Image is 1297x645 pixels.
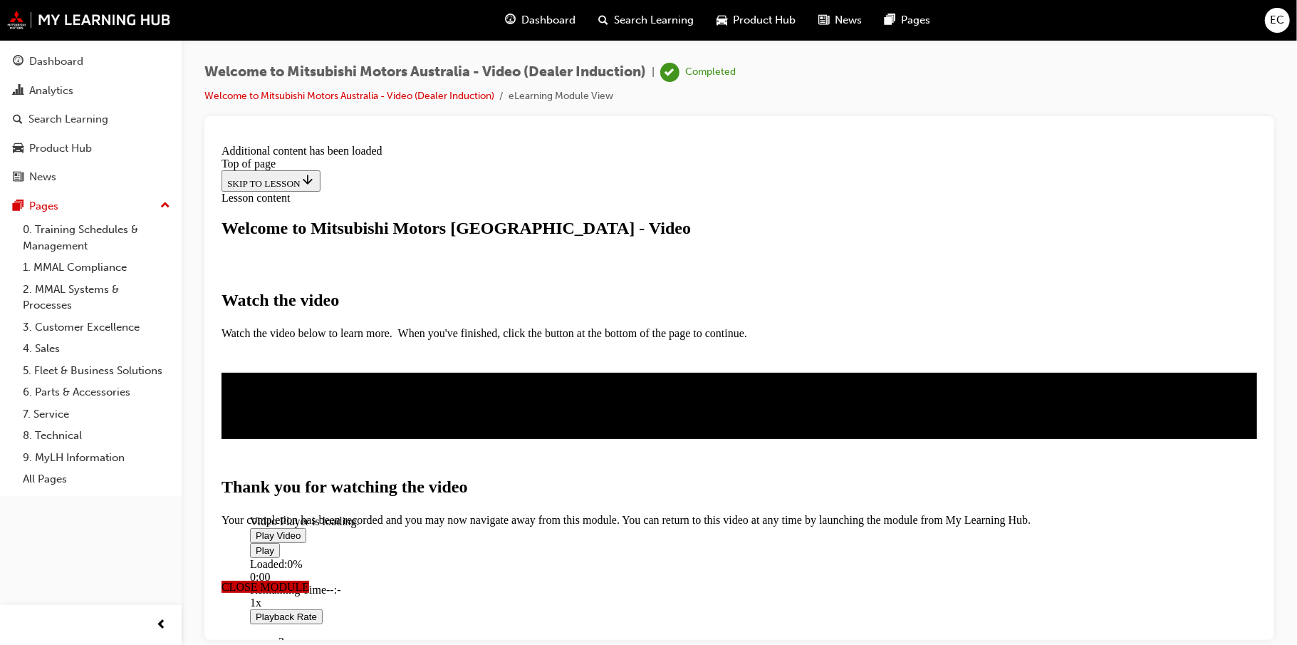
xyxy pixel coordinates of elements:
[6,19,1041,31] div: Top of page
[29,198,58,215] div: Pages
[706,6,808,35] a: car-iconProduct Hub
[717,11,728,29] span: car-icon
[1265,8,1290,33] button: EC
[17,257,176,279] a: 1. MMAL Compliance
[6,193,176,220] button: Pages
[13,56,24,68] span: guage-icon
[494,6,588,35] a: guage-iconDashboard
[204,90,494,102] a: Welcome to Mitsubishi Motors Australia - Video (Dealer Induction)
[615,12,694,29] span: Search Learning
[13,85,24,98] span: chart-icon
[808,6,874,35] a: news-iconNews
[6,31,105,53] button: SKIP TO LESSON
[522,12,576,29] span: Dashboard
[902,12,931,29] span: Pages
[6,53,74,65] span: Lesson content
[6,339,252,357] strong: Thank you for watching the video
[6,164,176,190] a: News
[506,11,516,29] span: guage-icon
[509,88,613,105] li: eLearning Module View
[660,63,679,82] span: learningRecordVerb_COMPLETE-icon
[6,48,176,75] a: Dashboard
[885,11,896,29] span: pages-icon
[599,11,609,29] span: search-icon
[6,106,176,133] a: Search Learning
[29,140,92,157] div: Product Hub
[6,188,1041,201] p: Watch the video below to learn more. When you've finished, click the button at the bottom of the ...
[160,197,170,215] span: up-icon
[6,6,1041,19] div: Additional content has been loaded
[13,200,24,213] span: pages-icon
[29,169,56,185] div: News
[17,279,176,316] a: 2. MMAL Systems & Processes
[874,6,942,35] a: pages-iconPages
[6,80,1041,99] h1: Welcome to Mitsubishi Motors [GEOGRAPHIC_DATA] - Video
[6,375,1041,388] p: Your completion has been recorded and you may now navigate away from this module. You can return ...
[6,135,176,162] a: Product Hub
[17,338,176,360] a: 4. Sales
[17,381,176,403] a: 6. Parts & Accessories
[34,267,1013,267] div: Video player
[6,442,93,454] span: CLOSE MODULE
[819,11,830,29] span: news-icon
[13,113,23,126] span: search-icon
[28,111,108,128] div: Search Learning
[29,83,73,99] div: Analytics
[17,447,176,469] a: 9. MyLH Information
[6,78,176,104] a: Analytics
[13,171,24,184] span: news-icon
[1271,12,1285,29] span: EC
[17,468,176,490] a: All Pages
[734,12,796,29] span: Product Hub
[17,403,176,425] a: 7. Service
[652,64,655,81] span: |
[685,66,736,79] div: Completed
[204,64,646,81] span: Welcome to Mitsubishi Motors Australia - Video (Dealer Induction)
[11,39,99,50] span: SKIP TO LESSON
[17,316,176,339] a: 3. Customer Excellence
[17,425,176,447] a: 8. Technical
[835,12,863,29] span: News
[13,143,24,155] span: car-icon
[7,11,171,29] img: mmal
[29,53,83,70] div: Dashboard
[6,46,176,193] button: DashboardAnalyticsSearch LearningProduct HubNews
[6,152,123,170] strong: Watch the video
[157,616,167,634] span: prev-icon
[63,497,74,509] span: 2x
[17,360,176,382] a: 5. Fleet & Business Solutions
[17,219,176,257] a: 0. Training Schedules & Management
[588,6,706,35] a: search-iconSearch Learning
